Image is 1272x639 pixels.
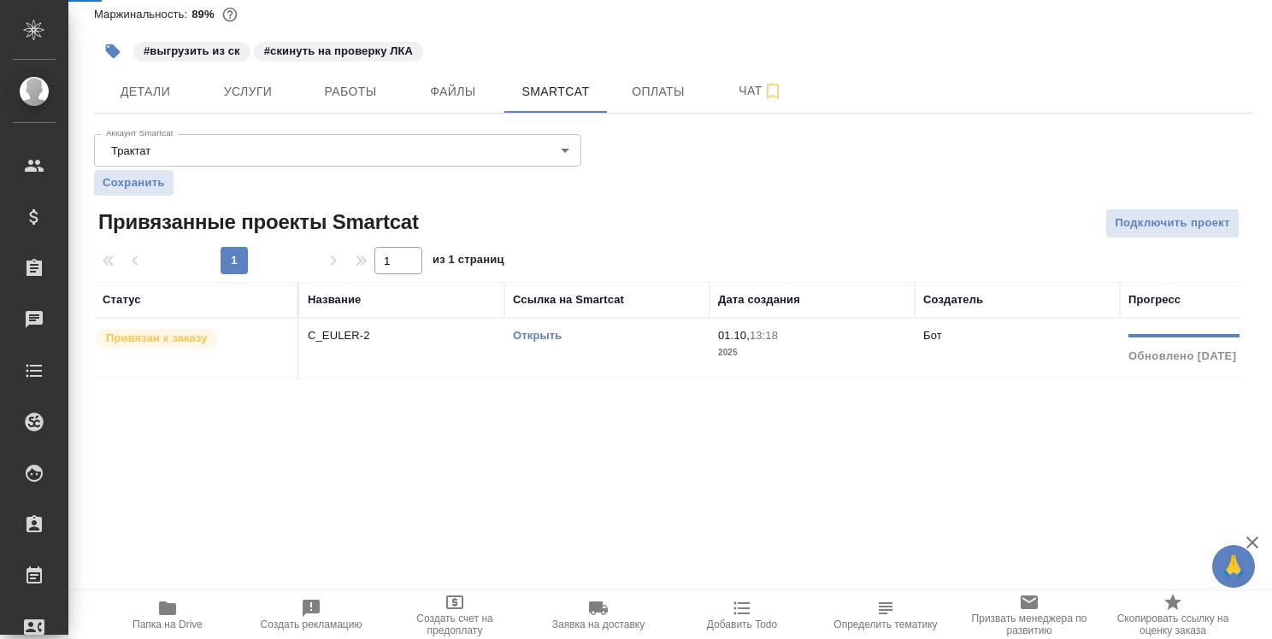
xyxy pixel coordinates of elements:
[515,81,597,103] span: Smartcat
[309,81,392,103] span: Работы
[219,3,241,26] button: 1401.00 RUB;
[923,329,942,342] p: Бот
[720,80,802,102] span: Чат
[94,134,581,167] div: Трактат
[750,329,778,342] p: 13:18
[308,291,361,308] div: Название
[106,330,208,347] p: Привязан к заказу
[94,208,419,236] span: Привязанные проекты Smartcat
[104,81,186,103] span: Детали
[1128,291,1181,308] div: Прогресс
[513,329,562,342] a: Открыть
[308,327,496,344] p: C_EULER-2
[617,81,699,103] span: Оплаты
[1128,349,1270,362] span: Обновлено [DATE] 09:41
[252,43,425,57] span: скинуть на проверку ЛКА
[264,43,413,60] p: #скинуть на проверку ЛКА
[1105,208,1240,238] button: Подключить проект
[191,8,218,21] p: 89%
[132,43,252,57] span: выгрузить из ск
[513,291,624,308] div: Ссылка на Smartcat
[923,291,983,308] div: Создатель
[718,291,800,308] div: Дата создания
[433,249,504,274] span: из 1 страниц
[763,81,783,102] svg: Подписаться
[94,32,132,70] button: Добавить тэг
[144,43,240,60] p: #выгрузить из ск
[94,170,174,196] button: Сохранить
[718,329,750,342] p: 01.10,
[1219,548,1248,584] span: 🙏
[94,8,191,21] p: Маржинальность:
[1115,214,1230,233] span: Подключить проект
[103,174,165,191] span: Сохранить
[718,344,906,361] p: 2025
[412,81,494,103] span: Файлы
[103,291,141,308] div: Статус
[1212,545,1255,588] button: 🙏
[106,144,156,158] button: Трактат
[207,81,289,103] span: Услуги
